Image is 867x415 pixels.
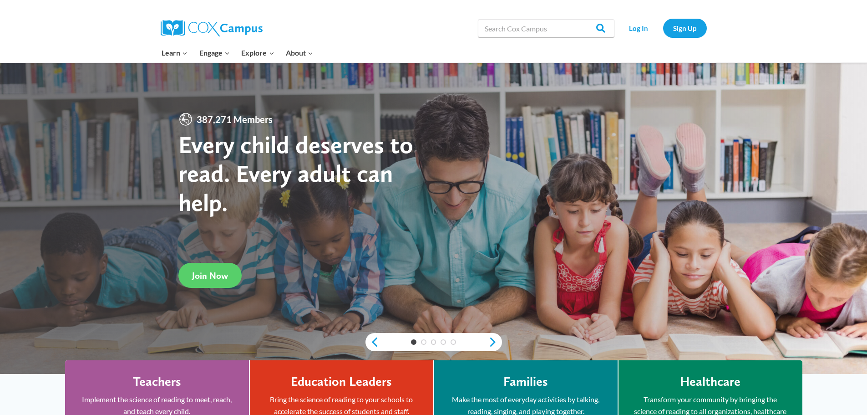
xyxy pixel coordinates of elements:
[199,47,230,59] span: Engage
[411,339,416,345] a: 1
[286,47,313,59] span: About
[156,43,319,62] nav: Primary Navigation
[365,333,502,351] div: content slider buttons
[441,339,446,345] a: 4
[680,374,740,389] h4: Healthcare
[365,337,379,348] a: previous
[178,130,413,217] strong: Every child deserves to read. Every adult can help.
[192,270,228,281] span: Join Now
[619,19,659,37] a: Log In
[178,263,242,288] a: Join Now
[421,339,426,345] a: 2
[503,374,548,389] h4: Families
[663,19,707,37] a: Sign Up
[193,112,276,127] span: 387,271 Members
[161,20,263,36] img: Cox Campus
[619,19,707,37] nav: Secondary Navigation
[478,19,614,37] input: Search Cox Campus
[431,339,436,345] a: 3
[291,374,392,389] h4: Education Leaders
[451,339,456,345] a: 5
[241,47,274,59] span: Explore
[162,47,188,59] span: Learn
[488,337,502,348] a: next
[133,374,181,389] h4: Teachers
